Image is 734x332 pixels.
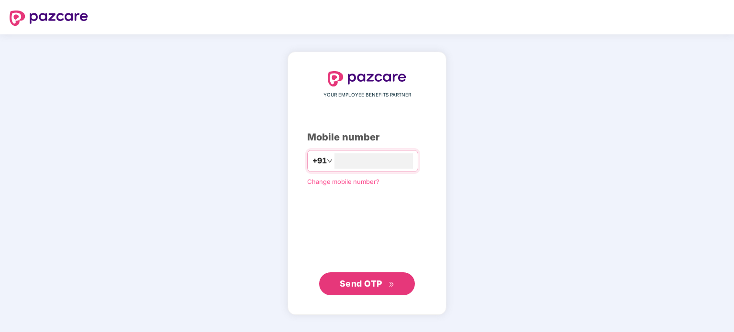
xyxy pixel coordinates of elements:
[319,272,415,295] button: Send OTPdouble-right
[10,11,88,26] img: logo
[307,130,427,145] div: Mobile number
[340,278,382,289] span: Send OTP
[328,71,406,86] img: logo
[323,91,411,99] span: YOUR EMPLOYEE BENEFITS PARTNER
[307,178,379,185] a: Change mobile number?
[312,155,327,167] span: +91
[327,158,333,164] span: down
[389,281,395,288] span: double-right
